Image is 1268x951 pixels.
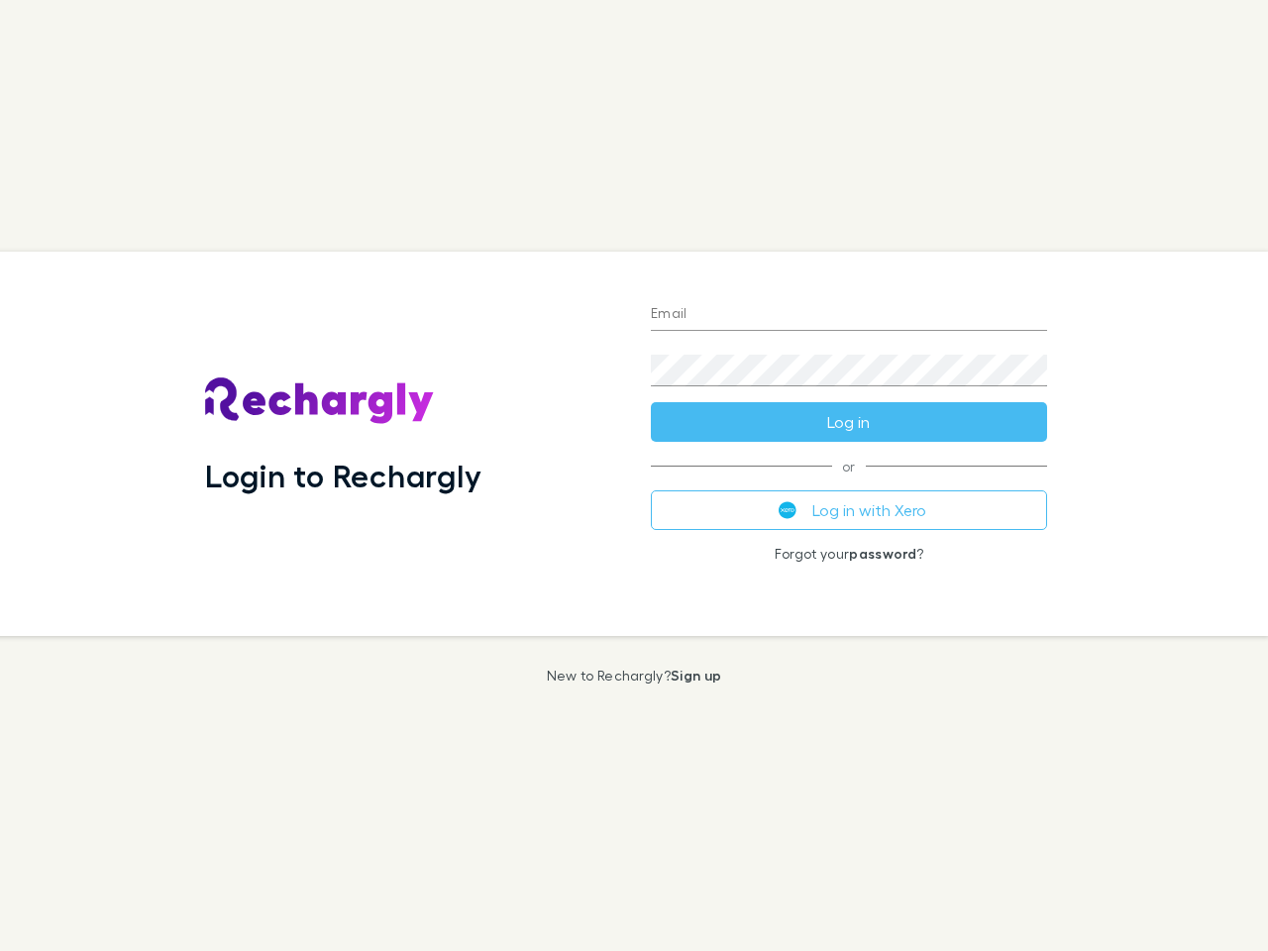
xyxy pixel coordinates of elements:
img: Rechargly's Logo [205,377,435,425]
p: Forgot your ? [651,546,1047,562]
span: or [651,466,1047,467]
a: password [849,545,916,562]
h1: Login to Rechargly [205,457,481,494]
button: Log in [651,402,1047,442]
p: New to Rechargly? [547,668,722,684]
a: Sign up [671,667,721,684]
img: Xero's logo [779,501,796,519]
button: Log in with Xero [651,490,1047,530]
